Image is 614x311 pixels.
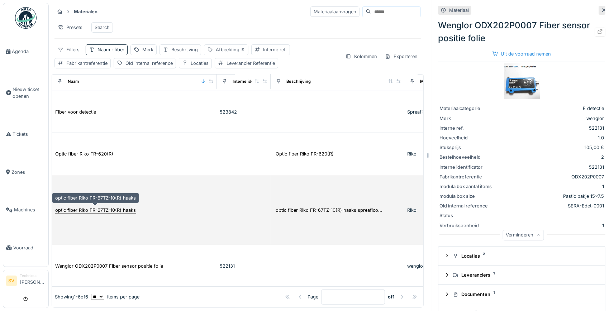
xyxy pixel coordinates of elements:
div: Verminderen [503,230,544,240]
div: Leveranciers [453,272,596,278]
a: Agenda [3,33,48,71]
div: Interne ref. [263,46,287,53]
div: Uit de voorraad nemen [490,49,554,59]
div: optic fiber Riko FR-67TZ-10(R) haaks [55,207,136,214]
div: Bestelhoeveelheid [439,154,493,161]
div: Kolommen [342,51,380,62]
div: 522131 [220,263,268,269]
div: Merk [142,46,153,53]
div: Materiaalaanvragen [310,6,360,17]
strong: of 1 [388,293,395,300]
div: Afbeelding [216,46,245,53]
div: SERA-Edet-0001 [568,202,604,209]
div: Presets [54,22,86,33]
div: wenglor [407,263,455,269]
div: Merk [420,78,430,85]
div: Riko [407,207,455,214]
div: E detectie [496,105,604,112]
a: Nieuw ticket openen [3,71,48,115]
div: Fiber voor detectie [55,109,96,115]
span: Nieuw ticket openen [13,86,46,100]
span: Machines [14,206,46,213]
div: Documenten [453,291,596,298]
div: Filters [54,44,83,55]
img: Badge_color-CXgf-gQk.svg [15,7,37,29]
span: Agenda [12,48,46,55]
div: Optic fiber Riko FR-620(R) [276,150,334,157]
div: 2 [496,154,604,161]
div: Interne ref. [439,125,493,131]
div: Fabrikantreferentie [66,60,108,67]
summary: Documenten1 [441,288,602,301]
summary: Leveranciers1 [441,269,602,282]
span: Zones [11,169,46,176]
summary: Locaties2 [441,249,602,263]
div: Stuksprijs [439,144,493,151]
div: Merk [439,115,493,122]
a: SV Technicus[PERSON_NAME] [6,273,46,290]
a: Voorraad [3,229,48,267]
div: optic fiber Riko FR-67TZ-10(R) haaks [52,193,139,203]
a: Machines [3,191,48,229]
div: modula box size [439,193,493,200]
div: 105,00 € [496,144,604,151]
div: 522131 [496,164,604,171]
img: Wenglor ODX202P0007 Fiber sensor positie folie [504,63,540,99]
div: Status [439,212,493,219]
div: Technicus [20,273,46,278]
div: 523842 [220,109,268,115]
div: Exporteren [382,51,421,62]
div: 522131 [496,125,604,131]
div: Naam [97,46,124,53]
a: Zones [3,153,48,191]
div: Old internal reference [439,202,493,209]
div: Beschrijving [286,78,311,85]
li: [PERSON_NAME] [20,273,46,288]
div: Locaties [191,60,209,67]
div: 1 [602,183,604,190]
div: Search [95,24,110,31]
div: Spreafico [407,109,455,115]
strong: Materialen [71,8,100,15]
div: Wenglor ODX202P0007 Fiber sensor positie folie [55,263,163,269]
div: Interne identificator [439,164,493,171]
div: Materiaal [449,7,469,14]
span: Tickets [13,131,46,138]
div: modula box aantal items [439,183,493,190]
div: Fabrikantreferentie [439,173,493,180]
div: 1.0 [496,134,604,141]
div: Interne identificator [233,78,271,85]
div: Riko [407,150,455,157]
span: : fiber [110,47,124,52]
div: Beschrijving [171,46,198,53]
div: items per page [91,293,139,300]
a: Tickets [3,115,48,153]
div: ODX202P0007 [496,173,604,180]
div: wenglor [496,115,604,122]
div: Page [308,293,318,300]
div: Showing 1 - 6 of 6 [55,293,88,300]
div: Pastic bakje 15x7.5 [563,193,604,200]
div: optic fiber Riko FR-67TZ-10(R) haaks spreafico... [276,207,382,214]
div: Verbruikseenheid [439,222,493,229]
div: Optic fiber Riko FR-620(R) [55,150,113,157]
div: Locaties [453,253,596,259]
div: Naam [68,78,79,85]
div: Old internal reference [125,60,173,67]
div: 1 [602,222,604,229]
div: Wenglor ODX202P0007 Fiber sensor positie folie [438,19,605,45]
li: SV [6,276,17,286]
div: Materiaalcategorie [439,105,493,112]
div: Leverancier Referentie [227,60,275,67]
span: Voorraad [13,244,46,251]
div: Hoeveelheid [439,134,493,141]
